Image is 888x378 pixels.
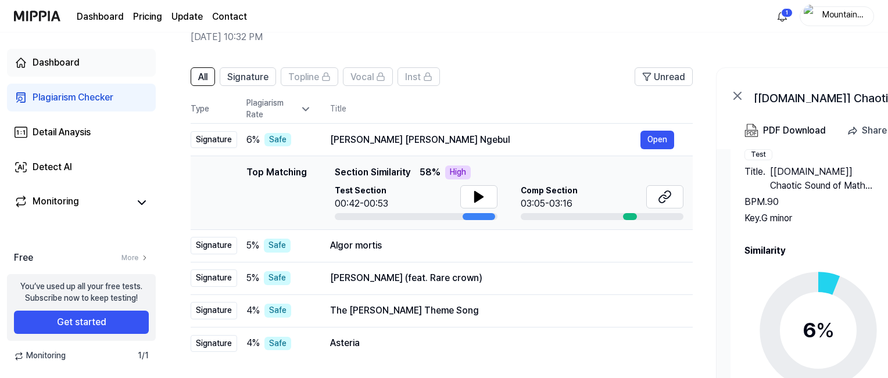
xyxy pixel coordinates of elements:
div: [PERSON_NAME] (feat. Rare crown) [330,271,674,285]
div: PDF Download [763,123,826,138]
button: Topline [281,67,338,86]
button: Vocal [343,67,393,86]
button: Signature [220,67,276,86]
div: 00:42-00:53 [335,197,388,211]
div: Share [862,123,887,138]
div: Test [744,149,772,160]
button: Unread [635,67,693,86]
th: Title [330,95,693,123]
a: Contact [212,10,247,24]
div: Signature [191,335,237,352]
a: Dashboard [7,49,156,77]
div: Plagiarism Checker [33,91,113,105]
div: Safe [264,271,291,285]
span: Free [14,251,33,265]
span: [[DOMAIN_NAME]] Chaotic Sound of Math Remix [770,165,885,193]
div: Asteria [330,336,674,350]
button: Open [640,131,674,149]
div: [PERSON_NAME] [PERSON_NAME] Ngebul [330,133,640,147]
div: Safe [264,133,291,147]
img: PDF Download [744,124,758,138]
div: Detail Anaysis [33,125,91,139]
div: Signature [191,131,237,149]
th: Type [191,95,237,124]
span: Inst [405,70,421,84]
div: Signature [191,237,237,254]
img: 알림 [775,9,789,23]
div: 1 [781,8,793,17]
span: Unread [654,70,685,84]
div: Signature [191,302,237,319]
span: All [198,70,207,84]
img: profile [804,5,818,28]
span: Vocal [350,70,374,84]
span: Section Similarity [335,165,410,179]
span: 58 % [420,165,441,179]
a: Dashboard [77,10,124,24]
a: Detect AI [7,153,156,181]
div: Plagiarism Rate [246,98,311,120]
div: BPM. 90 [744,195,885,209]
span: Signature [227,70,268,84]
div: The [PERSON_NAME] Theme Song [330,304,674,318]
button: All [191,67,215,86]
button: 알림1 [773,7,792,26]
span: Comp Section [521,185,578,197]
a: Update [171,10,203,24]
div: Algor mortis [330,239,674,253]
button: profileMountainus000 [800,6,874,26]
div: Signature [191,269,237,287]
span: Title . [744,165,765,193]
button: Inst [398,67,440,86]
div: High [445,165,471,179]
a: Monitoring [14,195,130,211]
div: Detect AI [33,160,72,174]
span: 5 % [246,239,259,253]
span: 6 % [246,133,260,147]
span: 1 / 1 [138,350,149,362]
span: 4 % [246,304,260,318]
div: Mountainus000 [821,9,866,22]
div: 03:05-03:16 [521,197,578,211]
span: Monitoring [14,350,66,362]
span: Topline [288,70,319,84]
button: PDF Download [742,119,828,142]
a: More [121,253,149,263]
div: Key. G minor [744,211,885,225]
div: You’ve used up all your free tests. Subscribe now to keep testing! [20,281,142,304]
h2: [DATE] 10:32 PM [191,30,799,44]
div: Monitoring [33,195,79,211]
a: Detail Anaysis [7,118,156,146]
span: 5 % [246,271,259,285]
button: Get started [14,311,149,334]
div: 6 [803,315,835,346]
div: Safe [264,239,291,253]
span: % [816,318,835,343]
div: Top Matching [246,165,307,220]
span: Test Section [335,185,388,197]
a: Pricing [133,10,162,24]
div: Safe [264,337,291,351]
div: Dashboard [33,56,80,70]
span: 4 % [246,336,260,350]
a: Plagiarism Checker [7,84,156,111]
div: Safe [264,304,291,318]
